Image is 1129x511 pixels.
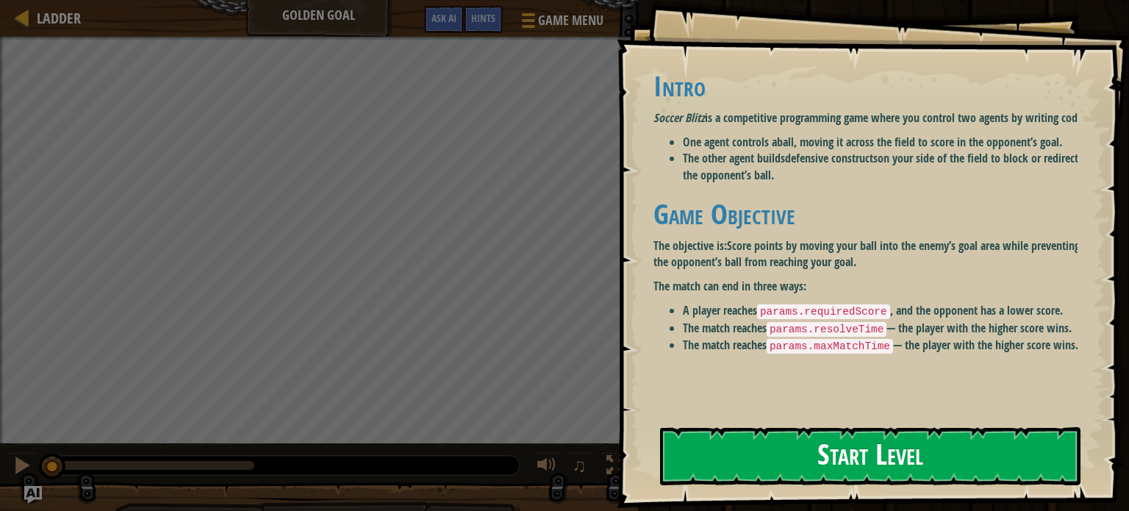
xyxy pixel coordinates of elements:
[431,11,456,25] span: Ask AI
[572,454,587,476] span: ♫
[660,427,1080,485] button: Start Level
[683,320,1089,337] li: The match reaches — the player with the higher score wins.
[653,237,1089,271] p: The objective is:
[653,237,1080,271] strong: Score points by moving your ball into the enemy’s goal area while preventing the opponent’s ball ...
[538,11,603,30] span: Game Menu
[653,278,1089,295] p: The match can end in three ways:
[767,322,886,337] code: params.resolveTime
[7,452,37,482] button: Ctrl + P: Pause
[569,452,594,482] button: ♫
[683,337,1089,354] li: The match reaches — the player with the higher score wins.
[785,150,878,166] strong: defensive constructs
[471,11,495,25] span: Hints
[29,8,81,28] a: Ladder
[683,134,1089,151] li: One agent controls a , moving it across the field to score in the opponent’s goal.
[532,452,562,482] button: Adjust volume
[653,110,705,126] em: Soccer Blitz
[757,304,890,319] code: params.requiredScore
[37,8,81,28] span: Ladder
[683,302,1089,320] li: A player reaches , and the opponent has a lower score.
[510,6,612,40] button: Game Menu
[653,199,1089,229] h1: Game Objective
[424,6,464,33] button: Ask AI
[767,339,893,354] code: params.maxMatchTime
[653,110,1089,126] p: is a competitive programming game where you control two agents by writing code:
[777,134,794,150] strong: ball
[683,150,1089,184] li: The other agent builds on your side of the field to block or redirect the opponent’s ball.
[653,71,1089,101] h1: Intro
[24,486,42,504] button: Ask AI
[601,452,631,482] button: Toggle fullscreen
